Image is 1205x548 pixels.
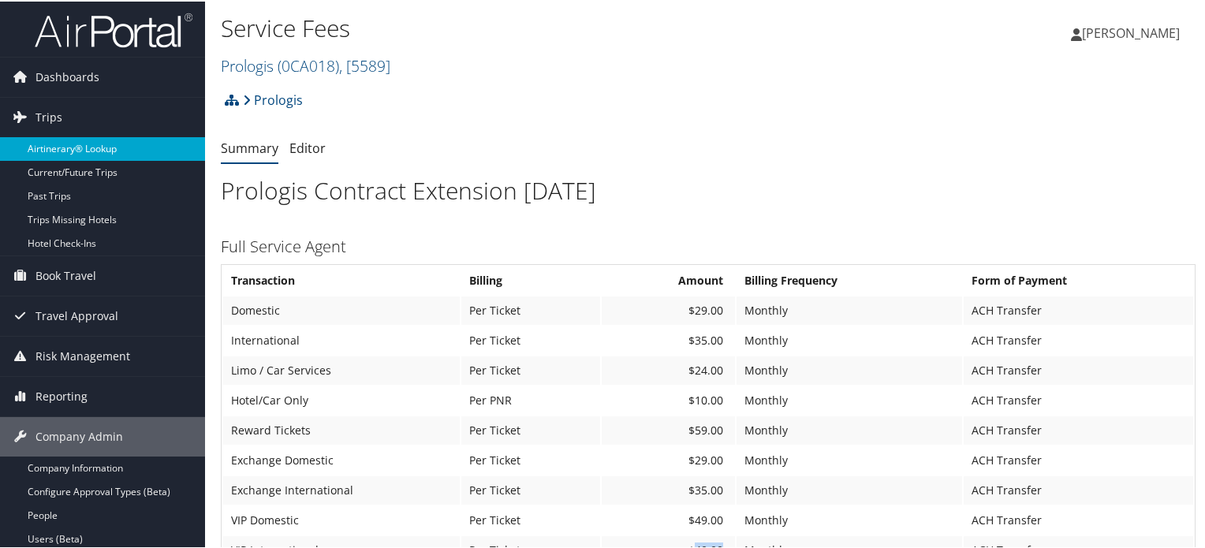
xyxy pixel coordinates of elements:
[964,265,1194,293] th: Form of Payment
[221,173,1196,206] h1: Prologis Contract Extension [DATE]
[35,375,88,415] span: Reporting
[964,325,1194,353] td: ACH Transfer
[964,415,1194,443] td: ACH Transfer
[737,265,961,293] th: Billing Frequency
[35,335,130,375] span: Risk Management
[223,445,460,473] td: Exchange Domestic
[737,355,961,383] td: Monthly
[602,355,736,383] td: $24.00
[602,475,736,503] td: $35.00
[737,445,961,473] td: Monthly
[964,295,1194,323] td: ACH Transfer
[964,445,1194,473] td: ACH Transfer
[737,295,961,323] td: Monthly
[737,325,961,353] td: Monthly
[964,475,1194,503] td: ACH Transfer
[602,295,736,323] td: $29.00
[461,295,600,323] td: Per Ticket
[602,505,736,533] td: $49.00
[461,325,600,353] td: Per Ticket
[223,385,460,413] td: Hotel/Car Only
[289,138,326,155] a: Editor
[737,505,961,533] td: Monthly
[339,54,390,75] span: , [ 5589 ]
[35,295,118,334] span: Travel Approval
[221,234,1196,256] h3: Full Service Agent
[964,505,1194,533] td: ACH Transfer
[461,475,600,503] td: Per Ticket
[223,325,460,353] td: International
[35,96,62,136] span: Trips
[602,445,736,473] td: $29.00
[278,54,339,75] span: ( 0CA018 )
[602,385,736,413] td: $10.00
[461,415,600,443] td: Per Ticket
[602,325,736,353] td: $35.00
[35,416,123,455] span: Company Admin
[221,10,871,43] h1: Service Fees
[461,265,600,293] th: Billing
[737,415,961,443] td: Monthly
[221,54,390,75] a: Prologis
[223,265,460,293] th: Transaction
[461,355,600,383] td: Per Ticket
[221,138,278,155] a: Summary
[964,385,1194,413] td: ACH Transfer
[223,505,460,533] td: VIP Domestic
[461,505,600,533] td: Per Ticket
[602,265,736,293] th: Amount
[243,83,303,114] a: Prologis
[223,355,460,383] td: Limo / Car Services
[1082,23,1180,40] span: [PERSON_NAME]
[964,355,1194,383] td: ACH Transfer
[461,445,600,473] td: Per Ticket
[737,385,961,413] td: Monthly
[35,255,96,294] span: Book Travel
[35,10,192,47] img: airportal-logo.png
[223,475,460,503] td: Exchange International
[1071,8,1196,55] a: [PERSON_NAME]
[737,475,961,503] td: Monthly
[461,385,600,413] td: Per PNR
[602,415,736,443] td: $59.00
[223,415,460,443] td: Reward Tickets
[223,295,460,323] td: Domestic
[35,56,99,95] span: Dashboards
